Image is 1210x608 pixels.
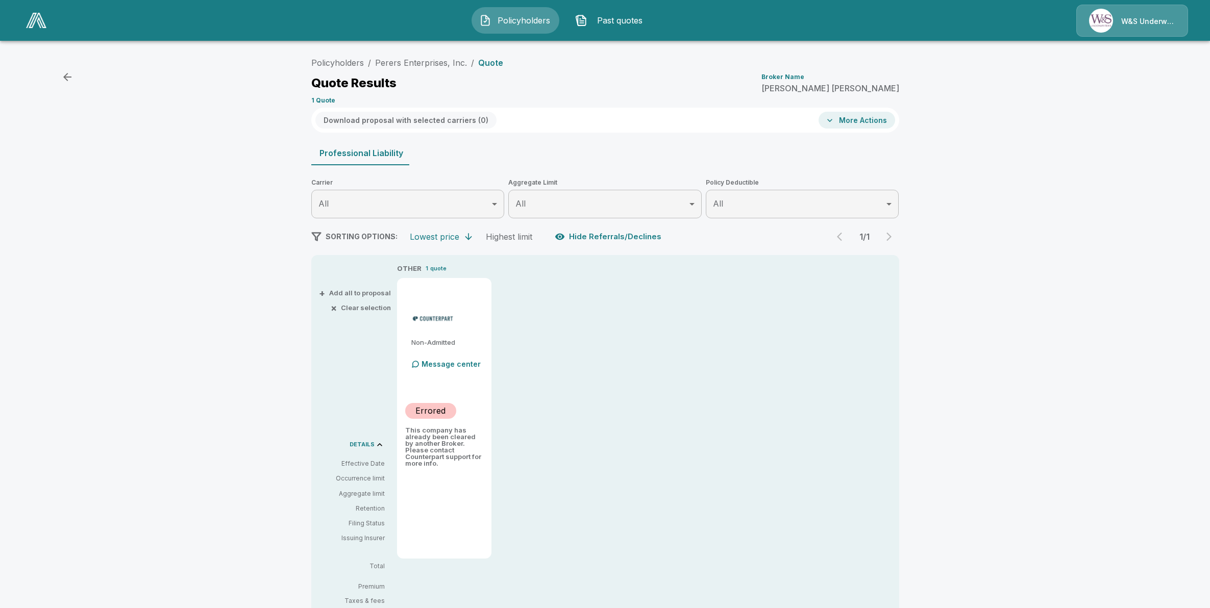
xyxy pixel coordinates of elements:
span: × [331,305,337,311]
div: Highest limit [486,232,532,242]
span: Policyholders [496,14,552,27]
span: All [515,198,526,209]
p: Quote [478,59,503,67]
span: SORTING OPTIONS: [326,232,398,241]
p: Errored [415,404,446,417]
p: Retention [319,504,385,513]
p: Issuing Insurer [319,534,385,543]
span: Past quotes [591,14,648,27]
p: 1 Quote [311,97,335,104]
p: 1 [426,264,428,273]
p: Filing Status [319,519,385,528]
img: Agency Icon [1089,9,1113,33]
p: Message center [422,359,481,369]
p: Premium [319,584,393,590]
button: Policyholders IconPolicyholders [472,7,559,34]
p: OTHER [397,264,422,274]
p: W&S Underwriters [1121,16,1175,27]
p: Effective Date [319,459,385,468]
p: [PERSON_NAME] [PERSON_NAME] [761,84,899,92]
a: Agency IconW&S Underwriters [1076,5,1188,37]
p: Quote Results [311,77,397,89]
a: Policyholders [311,58,364,68]
button: Past quotes IconPast quotes [567,7,655,34]
span: Policy Deductible [706,178,899,188]
button: +Add all to proposal [321,290,391,296]
button: Download proposal with selected carriers (0) [315,112,497,129]
p: quote [430,264,447,273]
p: Occurrence limit [319,474,385,483]
li: / [471,57,474,69]
span: Aggregate Limit [508,178,702,188]
button: ×Clear selection [333,305,391,311]
p: 1 / 1 [854,233,875,241]
a: Perers Enterprises, Inc. [375,58,467,68]
p: Non-Admitted [411,339,483,346]
p: Aggregate limit [319,489,385,498]
img: Policyholders Icon [479,14,491,27]
p: Taxes & fees [319,598,393,604]
li: / [368,57,371,69]
nav: breadcrumb [311,57,503,69]
span: All [318,198,329,209]
img: counterpartmpl [409,311,457,326]
img: AA Logo [26,13,46,28]
p: Total [319,563,393,569]
button: Hide Referrals/Declines [553,227,665,246]
span: + [319,290,325,296]
span: Carrier [311,178,505,188]
div: Lowest price [410,232,459,242]
button: More Actions [819,112,895,129]
p: This company has already been cleared by another Broker. Please contact Counterpart support for m... [405,427,483,467]
button: Professional Liability [311,141,411,165]
img: Past quotes Icon [575,14,587,27]
span: All [713,198,723,209]
p: Broker Name [761,74,804,80]
p: DETAILS [350,442,375,447]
